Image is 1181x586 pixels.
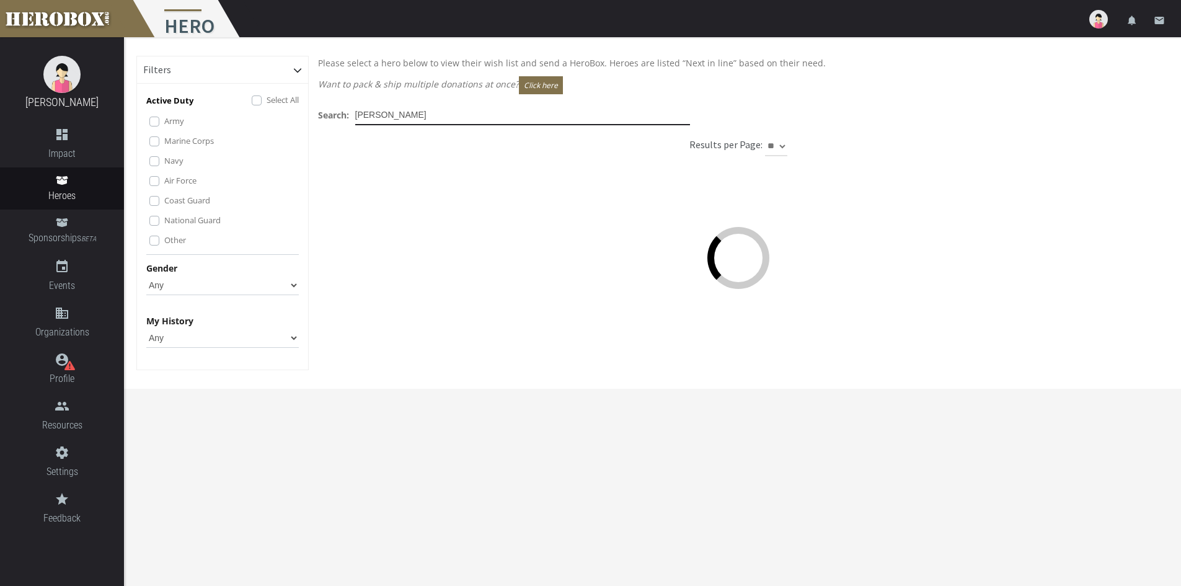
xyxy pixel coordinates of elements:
a: [PERSON_NAME] [25,95,99,109]
i: email [1154,15,1165,26]
h6: Filters [143,64,171,76]
i: notifications [1126,15,1138,26]
label: Navy [164,154,184,167]
label: Air Force [164,174,197,187]
label: Gender [146,261,177,275]
label: Marine Corps [164,134,214,148]
label: My History [146,314,193,328]
p: Please select a hero below to view their wish list and send a HeroBox. Heroes are listed “Next in... [318,56,1160,70]
p: Active Duty [146,94,193,108]
label: Other [164,233,186,247]
label: Search: [318,108,349,122]
label: Army [164,114,184,128]
small: BETA [81,235,96,243]
label: National Guard [164,213,221,227]
label: Select All [267,93,299,107]
img: female.jpg [43,56,81,93]
input: Try someone's name or a military base or hometown [355,105,690,125]
label: Coast Guard [164,193,210,207]
button: Click here [519,76,563,94]
img: user-image [1089,10,1108,29]
h6: Results per Page: [689,138,763,151]
p: Want to pack & ship multiple donations at once? [318,76,1160,94]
